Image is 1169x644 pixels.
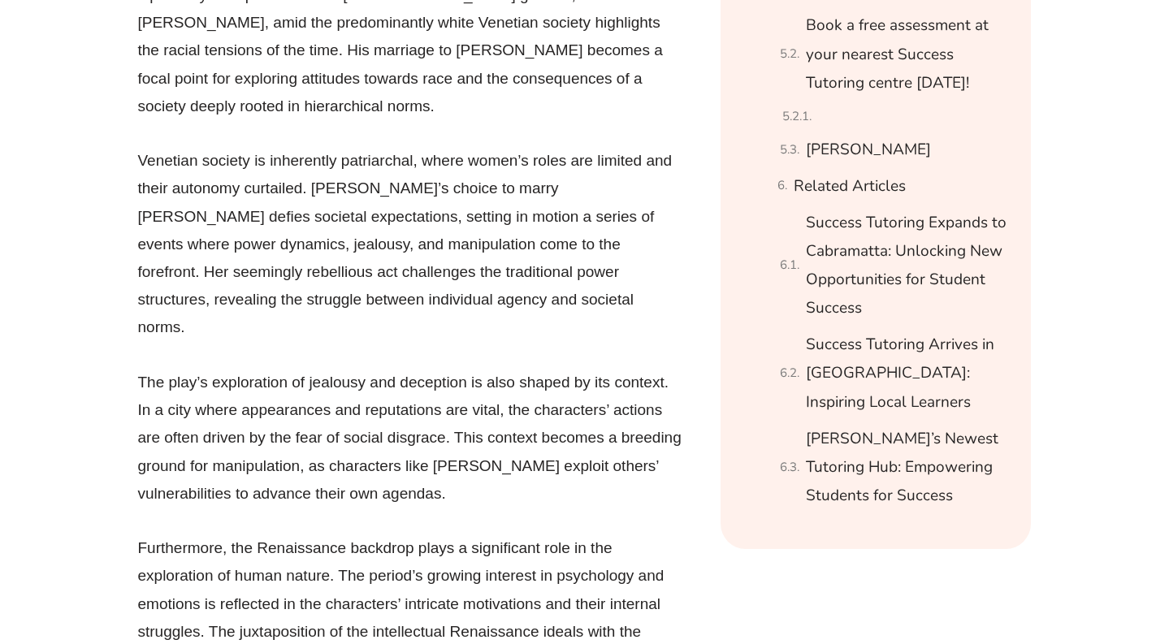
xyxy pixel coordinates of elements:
[806,209,1011,323] a: Success Tutoring Expands to Cabramatta: Unlocking New Opportunities for Student Success
[806,425,1011,511] a: [PERSON_NAME]’s Newest Tutoring Hub: Empowering Students for Success
[794,172,906,201] a: Related Articles
[138,147,682,341] p: Venetian society is inherently patriarchal, where women’s roles are limited and their autonomy cu...
[806,136,931,164] a: [PERSON_NAME]
[138,369,682,508] p: The play’s exploration of jealousy and deception is also shaped by its context. In a city where a...
[806,11,1011,97] a: Book a free assessment at your nearest Success Tutoring centre [DATE]!
[806,331,1011,417] a: Success Tutoring Arrives in [GEOGRAPHIC_DATA]: Inspiring Local Learners
[1088,566,1169,644] iframe: Chat Widget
